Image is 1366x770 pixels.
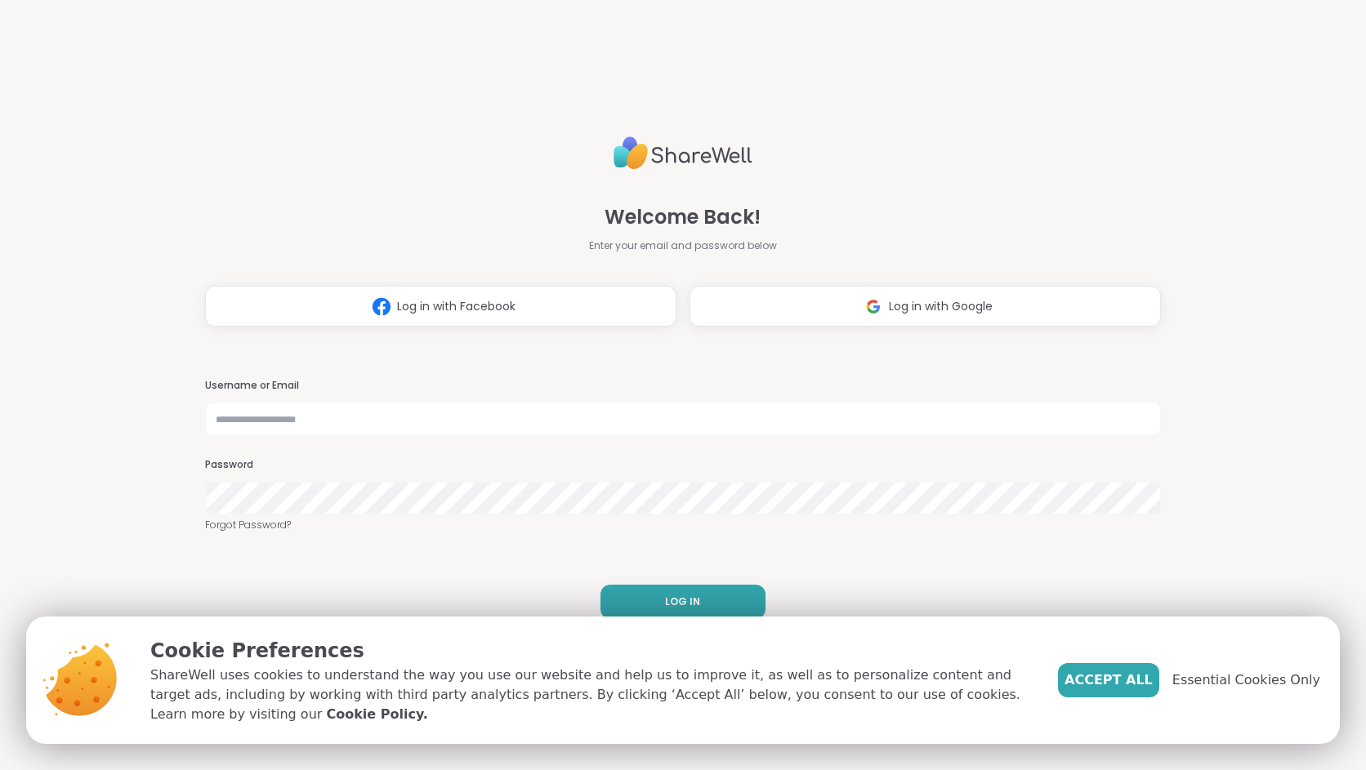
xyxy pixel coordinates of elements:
span: Accept All [1065,670,1153,690]
a: Cookie Policy. [326,705,427,724]
span: Log in with Facebook [397,298,516,315]
button: LOG IN [600,585,766,619]
p: ShareWell uses cookies to understand the way you use our website and help us to improve it, as we... [150,665,1032,724]
img: ShareWell Logomark [858,292,889,322]
img: ShareWell Logo [614,130,752,176]
span: Log in with Google [889,298,993,315]
button: Accept All [1058,663,1159,697]
a: Forgot Password? [205,518,1161,532]
span: Enter your email and password below [589,238,777,253]
span: LOG IN [665,594,700,609]
button: Log in with Facebook [205,286,676,327]
h3: Password [205,458,1161,472]
p: Cookie Preferences [150,636,1032,665]
h3: Username or Email [205,379,1161,393]
span: Welcome Back! [605,203,761,232]
button: Log in with Google [690,286,1161,327]
img: ShareWell Logomark [366,292,397,322]
span: Essential Cookies Only [1172,670,1320,690]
